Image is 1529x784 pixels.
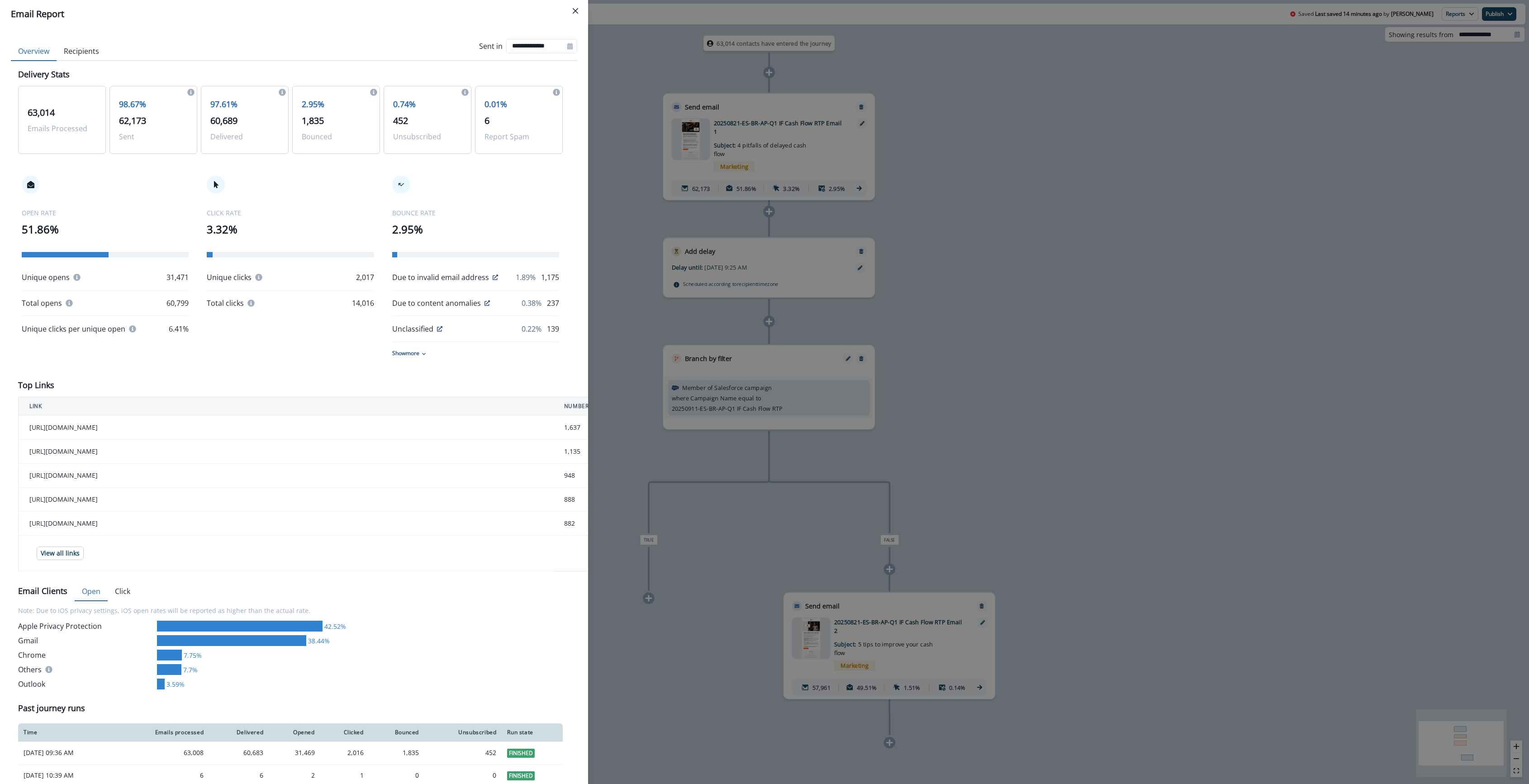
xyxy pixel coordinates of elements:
[22,323,125,334] p: Unique clicks per unique open
[119,114,146,127] span: 62,173
[37,546,84,560] button: View all links
[274,771,314,780] div: 2
[553,512,783,536] td: 882
[484,131,553,142] p: Report Spam
[18,664,153,675] div: Others
[22,221,189,238] p: 51.86%
[375,748,419,757] div: 1,835
[18,621,153,632] div: Apple Privacy Protection
[41,550,80,557] p: View all links
[392,272,489,283] p: Due to invalid email address
[210,131,279,142] p: Delivered
[274,748,314,757] div: 31,469
[393,98,462,110] p: 0.74%
[214,748,263,757] div: 60,683
[19,512,553,536] td: [URL][DOMAIN_NAME]
[18,650,153,660] div: Chrome
[28,123,96,134] p: Emails Processed
[120,771,204,780] div: 6
[302,98,370,110] p: 2.95%
[119,131,188,142] p: Sent
[11,42,57,61] button: Overview
[306,636,330,646] div: 38.44%
[18,68,70,81] p: Delivery Stats
[553,488,783,512] td: 888
[166,298,189,309] p: 60,799
[57,42,106,61] button: Recipients
[302,131,370,142] p: Bounced
[522,298,541,309] p: 0.38%
[484,98,553,110] p: 0.01%
[541,272,559,283] p: 1,175
[484,114,489,127] span: 6
[18,379,54,391] p: Top Links
[393,114,408,127] span: 452
[120,729,204,736] div: Emails processed
[392,323,433,334] p: Unclassified
[430,771,496,780] div: 0
[393,131,462,142] p: Unsubscribed
[169,323,189,334] p: 6.41%
[207,272,252,283] p: Unique clicks
[181,665,198,675] div: 7.7%
[19,488,553,512] td: [URL][DOMAIN_NAME]
[507,749,535,758] span: Finished
[430,748,496,757] div: 452
[11,7,577,21] div: Email Report
[18,585,67,597] p: Email Clients
[375,771,419,780] div: 0
[24,771,109,780] p: [DATE] 10:39 AM
[547,298,559,309] p: 237
[22,208,189,218] p: OPEN RATE
[323,622,346,631] div: 42.52%
[19,397,553,416] th: LINK
[18,679,153,689] div: Outlook
[553,464,783,488] td: 948
[392,298,481,309] p: Due to content anomalies
[166,272,189,283] p: 31,471
[214,771,263,780] div: 6
[516,272,536,283] p: 1.89%
[352,298,374,309] p: 14,016
[522,323,541,334] p: 0.22%
[207,221,374,238] p: 3.32%
[430,729,496,736] div: Unsubscribed
[207,208,374,218] p: CLICK RATE
[24,729,109,736] div: Time
[392,349,419,357] p: Show more
[108,582,138,601] button: Click
[375,729,419,736] div: Bounced
[507,729,557,736] div: Run state
[326,748,364,757] div: 2,016
[302,114,324,127] span: 1,835
[547,323,559,334] p: 139
[356,272,374,283] p: 2,017
[18,600,563,621] p: Note: Due to iOS privacy settings, iOS open rates will be reported as higher than the actual rate.
[210,98,279,110] p: 97.61%
[120,748,204,757] div: 63,008
[479,41,503,52] p: Sent in
[75,582,108,601] button: Open
[392,208,559,218] p: BOUNCE RATE
[553,397,783,416] th: NUMBER OF CLICKS
[210,114,237,127] span: 60,689
[22,272,70,283] p: Unique opens
[18,702,85,714] p: Past journey runs
[119,98,188,110] p: 98.67%
[507,771,535,780] span: Finished
[28,106,55,119] span: 63,014
[274,729,314,736] div: Opened
[214,729,263,736] div: Delivered
[19,416,553,440] td: [URL][DOMAIN_NAME]
[326,729,364,736] div: Clicked
[392,221,559,238] p: 2.95%
[568,4,583,18] button: Close
[22,298,62,309] p: Total opens
[182,651,202,660] div: 7.75%
[24,748,109,757] p: [DATE] 09:36 AM
[18,635,153,646] div: Gmail
[207,298,244,309] p: Total clicks
[19,440,553,464] td: [URL][DOMAIN_NAME]
[19,464,553,488] td: [URL][DOMAIN_NAME]
[326,771,364,780] div: 1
